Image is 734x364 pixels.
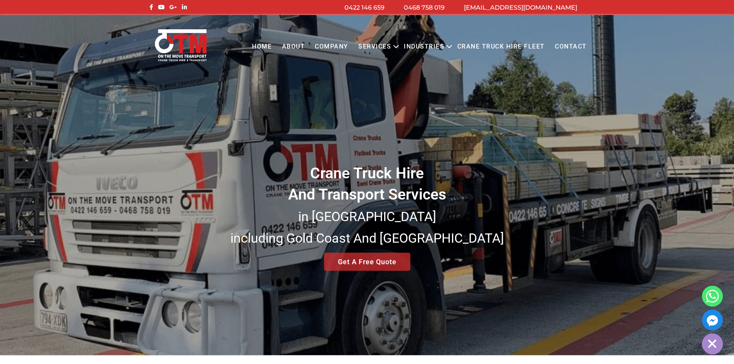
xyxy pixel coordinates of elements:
[399,36,449,57] a: Industries
[452,36,549,57] a: Crane Truck Hire Fleet
[550,36,592,57] a: Contact
[702,310,723,330] a: Facebook_Messenger
[247,36,277,57] a: Home
[277,36,310,57] a: About
[353,36,396,57] a: Services
[464,4,577,11] a: [EMAIL_ADDRESS][DOMAIN_NAME]
[404,4,445,11] a: 0468 758 019
[344,4,385,11] a: 0422 146 659
[230,209,504,246] small: in [GEOGRAPHIC_DATA] including Gold Coast And [GEOGRAPHIC_DATA]
[310,36,353,57] a: COMPANY
[702,286,723,307] a: Whatsapp
[324,253,410,271] a: Get A Free Quote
